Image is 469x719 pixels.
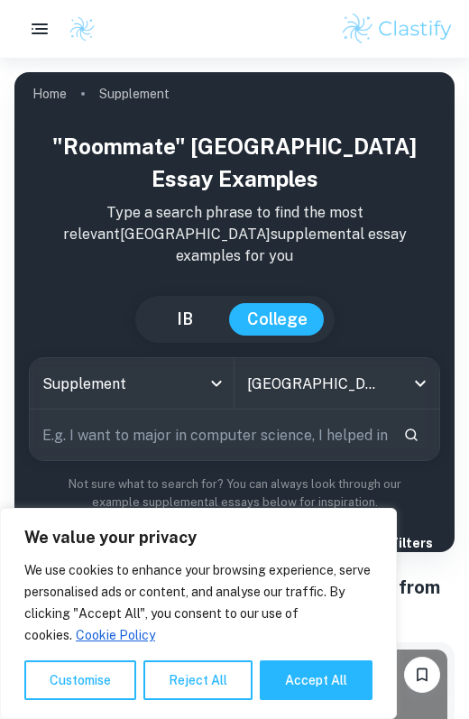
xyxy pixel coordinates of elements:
button: Open [408,371,433,396]
button: Reject All [143,660,253,700]
img: Clastify logo [69,15,96,42]
button: IB [144,303,225,336]
input: E.g. I want to major in computer science, I helped in a soup kitchen, I want to join the debate t... [30,410,389,460]
button: Filters [362,527,440,559]
button: Accept All [260,660,372,700]
p: We value your privacy [24,527,372,548]
a: Home [32,81,67,106]
p: Type a search phrase to find the most relevant [GEOGRAPHIC_DATA] supplemental essay examples for you [29,202,440,267]
button: Customise [24,660,136,700]
p: Supplement [99,84,170,104]
h1: "Roommate" [GEOGRAPHIC_DATA] Essay Examples [29,130,440,195]
button: College [229,303,326,336]
p: We use cookies to enhance your browsing experience, serve personalised ads or content, and analys... [24,559,372,646]
img: profile cover [14,72,455,552]
p: Not sure what to search for? You can always look through our example supplemental essays below fo... [29,475,440,512]
a: Clastify logo [58,15,96,42]
img: Clastify logo [340,11,455,47]
div: Supplement [30,358,234,409]
button: Search [396,419,427,450]
button: Please log in to bookmark exemplars [404,657,440,693]
a: Cookie Policy [75,627,156,643]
